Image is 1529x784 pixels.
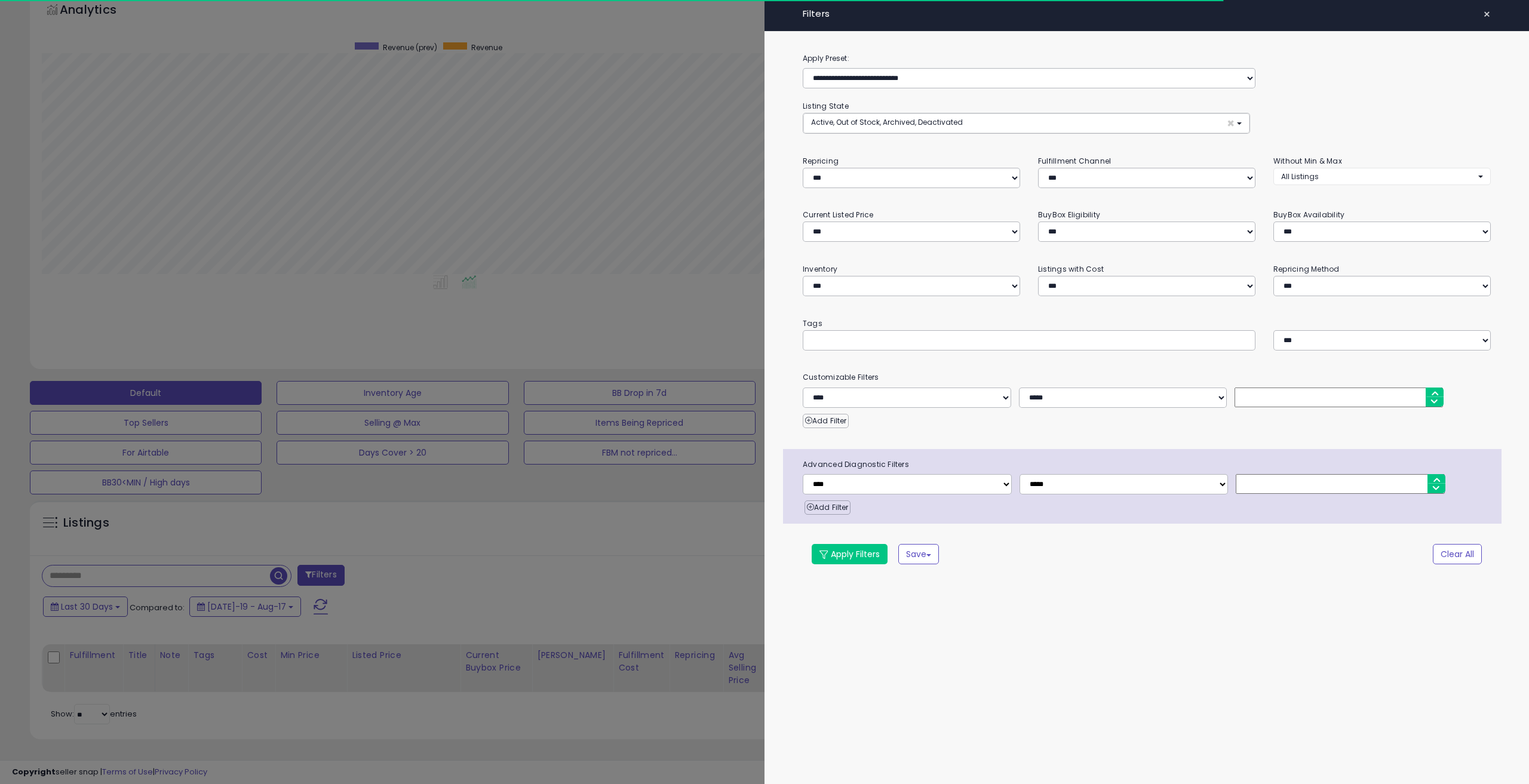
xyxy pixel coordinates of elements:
[1273,168,1491,185] button: All Listings
[1038,210,1100,220] small: BuyBox Eligibility
[811,117,963,127] span: Active, Out of Stock, Archived, Deactivated
[1273,264,1340,274] small: Repricing Method
[812,544,888,564] button: Apply Filters
[794,52,1500,65] label: Apply Preset:
[1281,171,1319,182] span: All Listings
[1038,156,1111,166] small: Fulfillment Channel
[1038,264,1104,274] small: Listings with Cost
[1433,544,1482,564] button: Clear All
[803,101,849,111] small: Listing State
[794,317,1500,330] small: Tags
[803,210,873,220] small: Current Listed Price
[1273,210,1344,220] small: BuyBox Availability
[1478,6,1496,23] button: ×
[805,500,851,515] button: Add Filter
[1273,156,1342,166] small: Without Min & Max
[803,264,837,274] small: Inventory
[794,371,1500,384] small: Customizable Filters
[803,113,1249,133] button: Active, Out of Stock, Archived, Deactivated ×
[803,414,849,428] button: Add Filter
[794,458,1502,471] span: Advanced Diagnostic Filters
[1227,117,1235,130] span: ×
[803,156,839,166] small: Repricing
[1483,6,1491,23] span: ×
[803,9,1491,19] h4: Filters
[898,544,939,564] button: Save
